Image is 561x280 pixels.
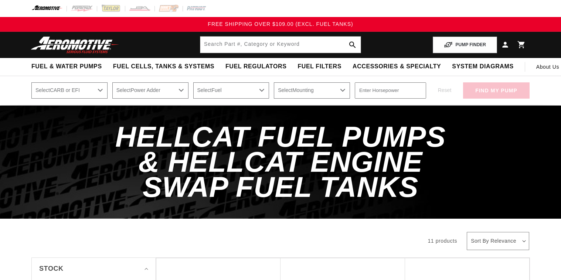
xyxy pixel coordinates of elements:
[428,238,457,244] span: 11 products
[113,63,214,71] span: Fuel Cells, Tanks & Systems
[115,120,446,204] span: Hellcat Fuel Pumps & Hellcat Engine Swap Fuel Tanks
[344,37,361,53] button: search button
[31,82,108,99] select: CARB or EFI
[452,63,513,71] span: System Diagrams
[39,258,148,280] summary: Stock (0 selected)
[433,37,497,53] button: PUMP FINDER
[297,63,341,71] span: Fuel Filters
[193,82,269,99] select: Fuel
[446,58,519,75] summary: System Diagrams
[274,82,350,99] select: Mounting
[292,58,347,75] summary: Fuel Filters
[200,37,361,53] input: Search by Part Number, Category or Keyword
[220,58,292,75] summary: Fuel Regulators
[355,82,426,99] input: Enter Horsepower
[536,64,559,70] span: About Us
[347,58,446,75] summary: Accessories & Specialty
[225,63,286,71] span: Fuel Regulators
[208,21,353,27] span: FREE SHIPPING OVER $109.00 (EXCL. FUEL TANKS)
[29,36,121,54] img: Aeromotive
[108,58,220,75] summary: Fuel Cells, Tanks & Systems
[112,82,188,99] select: Power Adder
[26,58,108,75] summary: Fuel & Water Pumps
[39,263,64,274] span: Stock
[31,63,102,71] span: Fuel & Water Pumps
[353,63,441,71] span: Accessories & Specialty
